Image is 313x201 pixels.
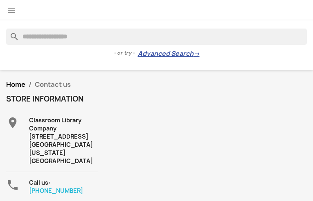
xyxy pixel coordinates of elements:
div: Classroom Library Company [STREET_ADDRESS] [GEOGRAPHIC_DATA][US_STATE] [GEOGRAPHIC_DATA] [29,116,98,165]
input: Search [6,29,307,45]
i:  [6,179,19,192]
div: Call us: [29,179,98,195]
a: [PHONE_NUMBER] [29,187,83,194]
a: Advanced Search→ [138,50,200,58]
i: search [6,29,16,38]
span: Contact us [35,80,71,89]
i:  [6,116,19,129]
a: Home [6,80,25,89]
i:  [7,5,16,15]
span: → [194,50,200,58]
h4: Store information [6,95,98,103]
span: - or try - [114,49,138,57]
